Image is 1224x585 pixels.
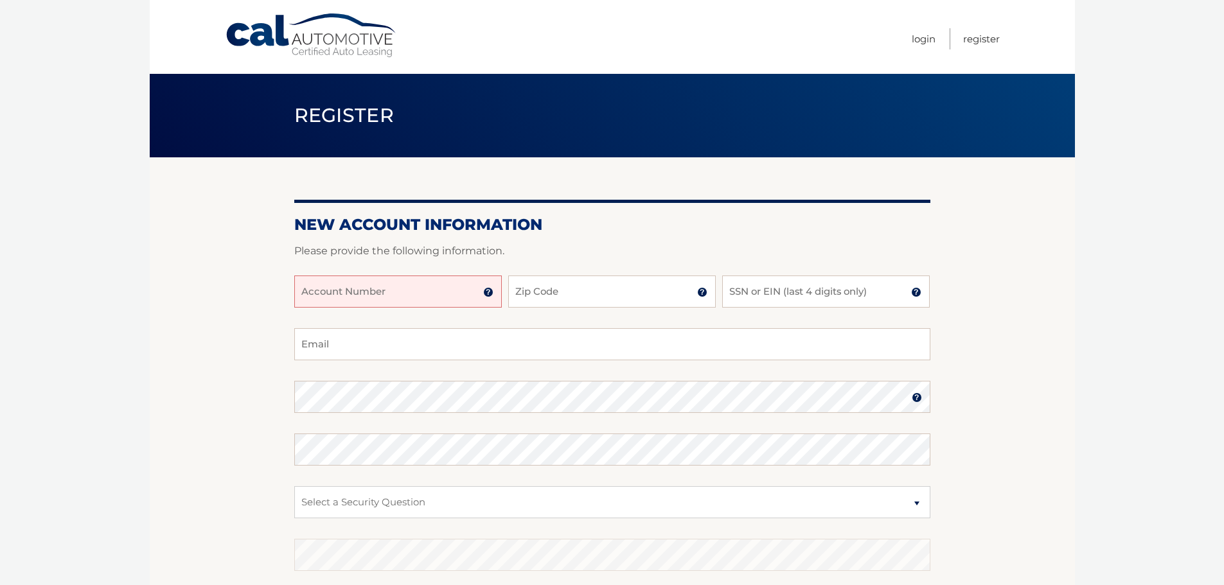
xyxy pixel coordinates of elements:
img: tooltip.svg [912,392,922,403]
a: Cal Automotive [225,13,398,58]
input: Zip Code [508,275,716,308]
input: Account Number [294,275,502,308]
img: tooltip.svg [483,287,493,297]
input: SSN or EIN (last 4 digits only) [722,275,930,308]
input: Email [294,328,930,360]
a: Login [912,28,936,49]
a: Register [963,28,1000,49]
img: tooltip.svg [697,287,707,297]
img: tooltip.svg [911,287,921,297]
span: Register [294,103,395,127]
h2: New Account Information [294,215,930,234]
p: Please provide the following information. [294,242,930,260]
